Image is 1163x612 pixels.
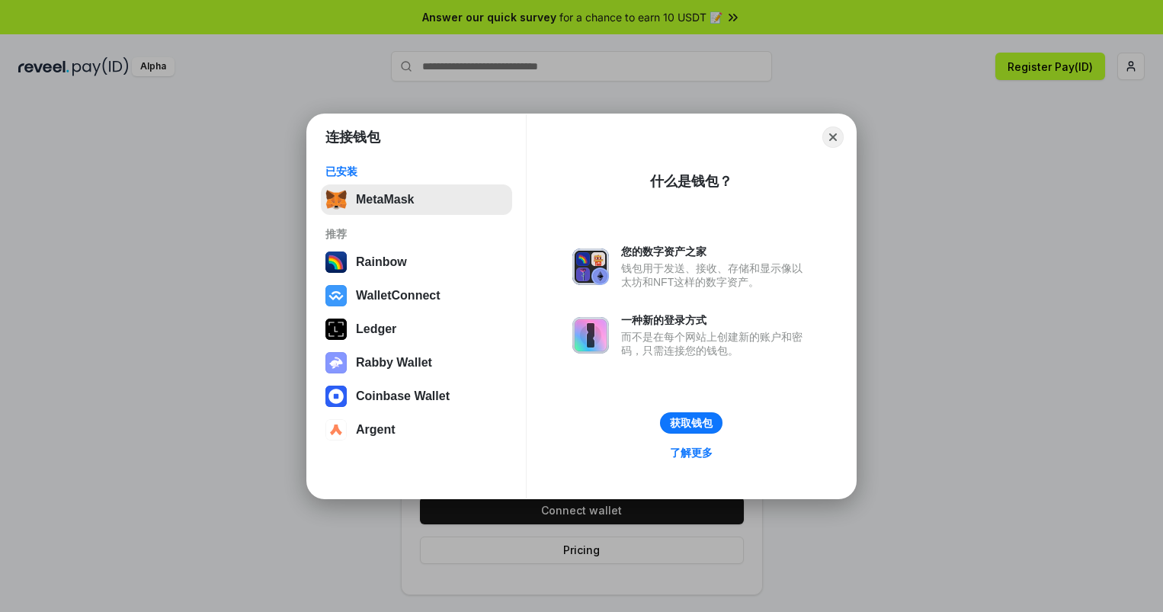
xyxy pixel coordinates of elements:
button: Close [822,127,844,148]
div: Ledger [356,322,396,336]
img: svg+xml,%3Csvg%20xmlns%3D%22http%3A%2F%2Fwww.w3.org%2F2000%2Fsvg%22%20fill%3D%22none%22%20viewBox... [572,317,609,354]
div: 推荐 [325,227,508,241]
button: Coinbase Wallet [321,381,512,412]
button: Rainbow [321,247,512,277]
img: svg+xml,%3Csvg%20fill%3D%22none%22%20height%3D%2233%22%20viewBox%3D%220%200%2035%2033%22%20width%... [325,189,347,210]
img: svg+xml,%3Csvg%20xmlns%3D%22http%3A%2F%2Fwww.w3.org%2F2000%2Fsvg%22%20fill%3D%22none%22%20viewBox... [572,248,609,285]
div: Rabby Wallet [356,356,432,370]
button: Argent [321,415,512,445]
button: Rabby Wallet [321,348,512,378]
button: MetaMask [321,184,512,215]
img: svg+xml,%3Csvg%20xmlns%3D%22http%3A%2F%2Fwww.w3.org%2F2000%2Fsvg%22%20fill%3D%22none%22%20viewBox... [325,352,347,373]
h1: 连接钱包 [325,128,380,146]
div: 什么是钱包？ [650,172,732,191]
img: svg+xml,%3Csvg%20width%3D%2228%22%20height%3D%2228%22%20viewBox%3D%220%200%2028%2028%22%20fill%3D... [325,285,347,306]
div: Argent [356,423,396,437]
div: 您的数字资产之家 [621,245,810,258]
div: WalletConnect [356,289,441,303]
button: WalletConnect [321,280,512,311]
a: 了解更多 [661,443,722,463]
div: MetaMask [356,193,414,207]
button: Ledger [321,314,512,344]
img: svg+xml,%3Csvg%20xmlns%3D%22http%3A%2F%2Fwww.w3.org%2F2000%2Fsvg%22%20width%3D%2228%22%20height%3... [325,319,347,340]
div: 钱包用于发送、接收、存储和显示像以太坊和NFT这样的数字资产。 [621,261,810,289]
div: 已安装 [325,165,508,178]
div: 而不是在每个网站上创建新的账户和密码，只需连接您的钱包。 [621,330,810,357]
div: Coinbase Wallet [356,389,450,403]
img: svg+xml,%3Csvg%20width%3D%22120%22%20height%3D%22120%22%20viewBox%3D%220%200%20120%20120%22%20fil... [325,252,347,273]
button: 获取钱包 [660,412,722,434]
img: svg+xml,%3Csvg%20width%3D%2228%22%20height%3D%2228%22%20viewBox%3D%220%200%2028%2028%22%20fill%3D... [325,386,347,407]
div: 了解更多 [670,446,713,460]
img: svg+xml,%3Csvg%20width%3D%2228%22%20height%3D%2228%22%20viewBox%3D%220%200%2028%2028%22%20fill%3D... [325,419,347,441]
div: 一种新的登录方式 [621,313,810,327]
div: 获取钱包 [670,416,713,430]
div: Rainbow [356,255,407,269]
